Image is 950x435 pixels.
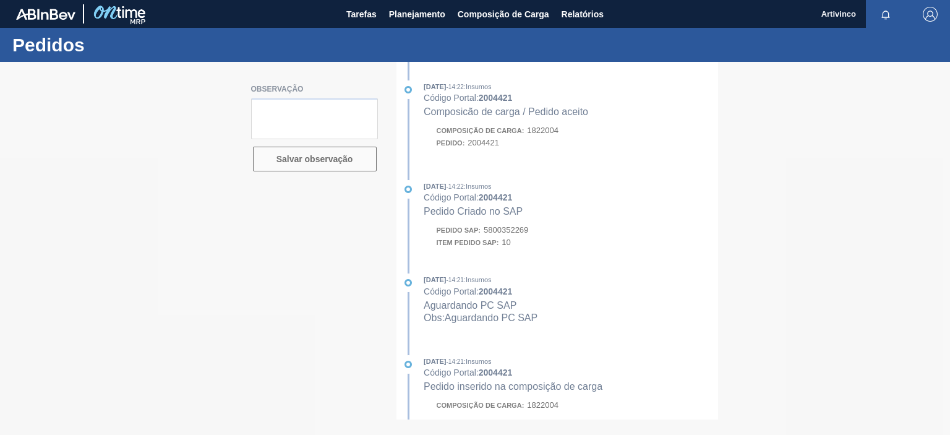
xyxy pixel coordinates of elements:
img: TNhmsLtSVTkK8tSr43FrP2fwEKptu5GPRR3wAAAABJRU5ErkJggg== [16,9,75,20]
button: Notificações [866,6,905,23]
span: Composição de Carga [458,7,549,22]
span: Planejamento [389,7,445,22]
img: Logout [923,7,938,22]
h1: Pedidos [12,38,232,52]
span: Tarefas [346,7,377,22]
span: Relatórios [562,7,604,22]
